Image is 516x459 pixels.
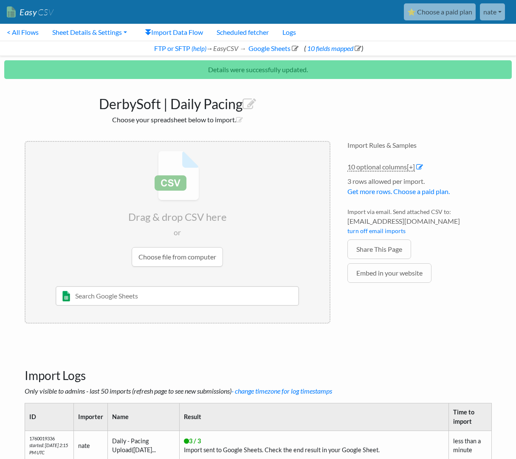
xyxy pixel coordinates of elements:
[306,44,361,52] a: 10 fields mapped
[347,227,406,234] a: turn off email imports
[347,207,492,239] li: Import via email. Send attached CSV to:
[74,403,108,431] th: Importer
[138,24,210,41] a: Import Data Flow
[347,263,431,283] a: Embed in your website
[153,44,190,52] a: FTP or SFTP
[231,387,332,395] a: - change timezone for log timestamps
[449,403,491,431] th: Time to import
[25,387,332,395] i: Only visible to admins - last 50 imports (refresh page to see new submissions)
[480,3,505,20] a: nate
[25,92,330,112] h1: DerbySoft | Daily Pacing
[25,347,492,383] h3: Import Logs
[45,24,134,41] a: Sheet Details & Settings
[347,141,492,149] h4: Import Rules & Samples
[25,403,74,431] th: ID
[247,44,299,52] a: Google Sheets
[404,3,476,20] a: ⭐ Choose a paid plan
[184,437,201,445] span: 3 / 3
[25,115,330,124] h2: Choose your spreadsheet below to import.
[210,24,276,41] a: Scheduled fetcher
[347,176,492,201] li: 3 rows allowed per import.
[108,403,180,431] th: Name
[213,44,246,52] i: EasyCSV →
[347,216,492,226] span: [EMAIL_ADDRESS][DOMAIN_NAME]
[407,163,415,171] span: [+]
[480,425,508,451] iframe: chat widget
[7,3,54,21] a: EasyCSV
[347,239,411,259] a: Share This Page
[276,24,303,41] a: Logs
[29,442,68,455] i: started: [DATE] 2:15 PM UTC
[180,403,449,431] th: Result
[347,163,415,172] a: 10 optional columns[+]
[56,286,299,306] input: Search Google Sheets
[304,44,363,52] span: ( )
[37,7,54,17] span: CSV
[347,187,450,195] a: Get more rows. Choose a paid plan.
[192,45,206,52] a: (help)
[4,60,512,79] p: Details were successfully updated.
